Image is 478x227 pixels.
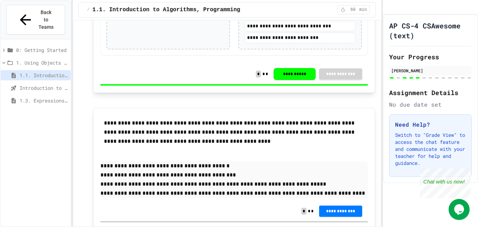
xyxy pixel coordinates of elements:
h2: Your Progress [389,52,472,62]
p: Switch to "Grade View" to access the chat feature and communicate with your teacher for help and ... [395,132,466,167]
span: / [87,7,90,13]
span: 60 [347,7,359,13]
div: No due date set [389,100,472,109]
div: [PERSON_NAME] [391,67,470,74]
span: 1.1. Introduction to Algorithms, Programming, and Compilers [92,6,291,14]
h1: AP CS-4 CSAwesome (text) [389,21,472,40]
button: Back to Teams [6,5,65,35]
iframe: chat widget [420,168,471,198]
span: 1.1. Introduction to Algorithms, Programming, and Compilers [20,72,68,79]
span: 1. Using Objects and Methods [16,59,68,66]
span: 1.3. Expressions and Output [New] [20,97,68,104]
span: Back to Teams [38,9,54,31]
span: min [359,7,367,13]
span: 0: Getting Started [16,46,68,54]
iframe: chat widget [449,199,471,220]
h3: Need Help? [395,120,466,129]
h2: Assignment Details [389,88,472,98]
span: Introduction to Algorithms, Programming, and Compilers [20,84,68,92]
